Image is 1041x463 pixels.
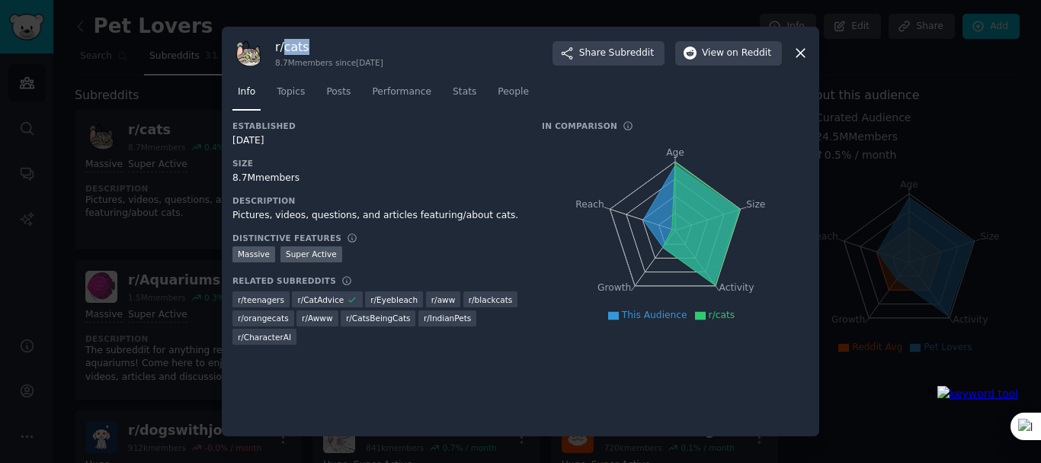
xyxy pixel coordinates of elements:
tspan: Growth [597,282,631,293]
span: r/ CharacterAI [238,332,291,342]
img: cats [232,37,264,69]
button: ShareSubreddit [553,41,665,66]
span: This Audience [622,310,687,320]
tspan: Activity [719,282,754,293]
span: r/ IndianPets [424,313,471,323]
span: r/ CatsBeingCats [346,313,410,323]
a: Stats [447,80,482,111]
span: Topics [277,85,305,99]
h3: Related Subreddits [232,275,336,286]
span: Subreddit [609,47,654,60]
span: r/ CatAdvice [297,294,344,305]
span: View [702,47,771,60]
a: Performance [367,80,437,111]
a: People [492,80,534,111]
span: r/ Eyebleach [370,294,418,305]
span: r/cats [709,310,735,320]
tspan: Reach [575,198,604,209]
span: Share [579,47,654,60]
span: r/ blackcats [469,294,513,305]
span: r/ teenagers [238,294,284,305]
h3: Size [232,158,520,169]
span: People [498,85,529,99]
span: r/ aww [431,294,455,305]
span: r/ orangecats [238,313,289,323]
h3: Established [232,121,520,131]
div: 8.7M members since [DATE] [275,57,383,68]
span: Stats [453,85,476,99]
div: Massive [232,246,275,262]
h3: Distinctive Features [232,233,341,243]
a: Posts [321,80,356,111]
a: Topics [271,80,310,111]
span: Posts [326,85,351,99]
h3: r/ cats [275,39,383,55]
div: 8.7M members [232,172,520,185]
div: Pictures, videos, questions, and articles featuring/about cats. [232,209,520,223]
tspan: Age [666,147,684,158]
tspan: Size [746,198,765,209]
span: Performance [372,85,431,99]
button: Viewon Reddit [675,41,782,66]
h3: Description [232,195,520,206]
div: [DATE] [232,134,520,148]
span: on Reddit [727,47,771,60]
span: r/ Awww [302,313,332,323]
a: Info [232,80,261,111]
h3: In Comparison [542,121,617,131]
div: Super Active [280,246,342,262]
span: Info [238,85,255,99]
